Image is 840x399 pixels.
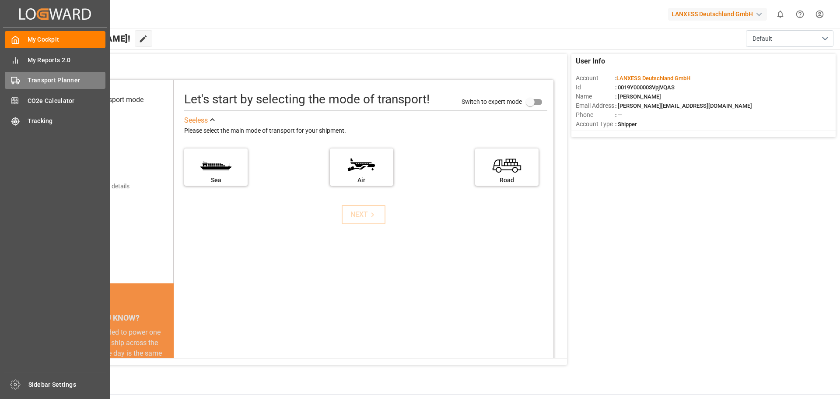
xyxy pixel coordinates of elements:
button: LANXESS Deutschland GmbH [668,6,770,22]
span: User Info [576,56,605,67]
a: Tracking [5,113,105,130]
span: : 0019Y000003VpjVQAS [615,84,675,91]
div: Let's start by selecting the mode of transport! [184,90,430,109]
div: LANXESS Deutschland GmbH [668,8,767,21]
a: My Reports 2.0 [5,51,105,68]
span: Phone [576,110,615,120]
span: Id [576,83,615,92]
div: DID YOU KNOW? [47,309,174,327]
button: Help Center [790,4,810,24]
span: Transport Planner [28,76,106,85]
div: Road [479,176,534,185]
button: open menu [746,30,833,47]
div: NEXT [350,209,377,220]
a: CO2e Calculator [5,92,105,109]
button: NEXT [342,205,385,224]
span: Account [576,74,615,83]
span: Switch to expert mode [462,98,522,105]
div: Sea [189,176,243,185]
div: See less [184,115,208,126]
span: Sidebar Settings [28,380,107,389]
span: : Shipper [615,121,637,127]
a: My Cockpit [5,31,105,48]
div: Air [334,176,389,185]
button: show 0 new notifications [770,4,790,24]
span: Name [576,92,615,101]
a: Transport Planner [5,72,105,89]
span: : — [615,112,622,118]
span: : [PERSON_NAME][EMAIL_ADDRESS][DOMAIN_NAME] [615,102,752,109]
span: Account Type [576,120,615,129]
div: Please select the main mode of transport for your shipment. [184,126,547,136]
span: My Cockpit [28,35,106,44]
span: : [PERSON_NAME] [615,93,661,100]
span: My Reports 2.0 [28,56,106,65]
span: Hello [PERSON_NAME]! [36,30,130,47]
div: The energy needed to power one large container ship across the ocean in a single day is the same ... [58,327,163,390]
span: Default [752,34,772,43]
span: LANXESS Deutschland GmbH [616,75,690,81]
span: CO2e Calculator [28,96,106,106]
span: Tracking [28,117,106,126]
span: : [615,75,690,81]
span: Email Address [576,101,615,110]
